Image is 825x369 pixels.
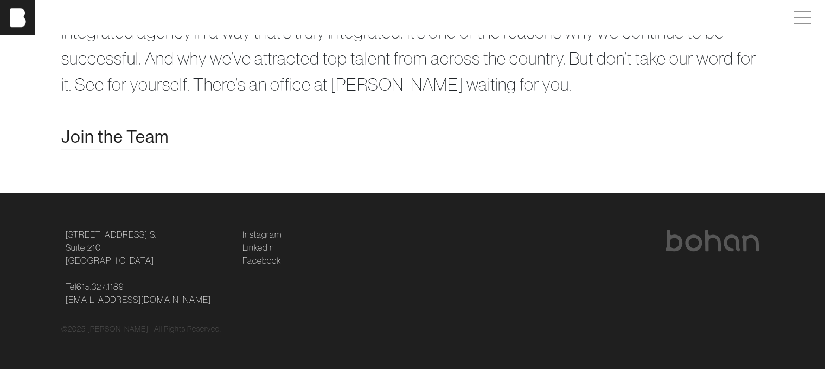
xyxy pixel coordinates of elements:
[61,323,764,334] div: © 2025
[242,253,281,266] a: Facebook
[61,123,169,149] a: Join the Team
[242,227,282,240] a: Instagram
[76,279,124,292] a: 615.327.1189
[66,227,157,266] a: [STREET_ADDRESS] S.Suite 210[GEOGRAPHIC_DATA]
[242,240,274,253] a: LinkedIn
[66,279,229,306] p: Tel
[87,323,221,334] p: [PERSON_NAME] | All Rights Reserved.
[664,230,760,251] img: bohan logo
[66,292,211,306] a: [EMAIL_ADDRESS][DOMAIN_NAME]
